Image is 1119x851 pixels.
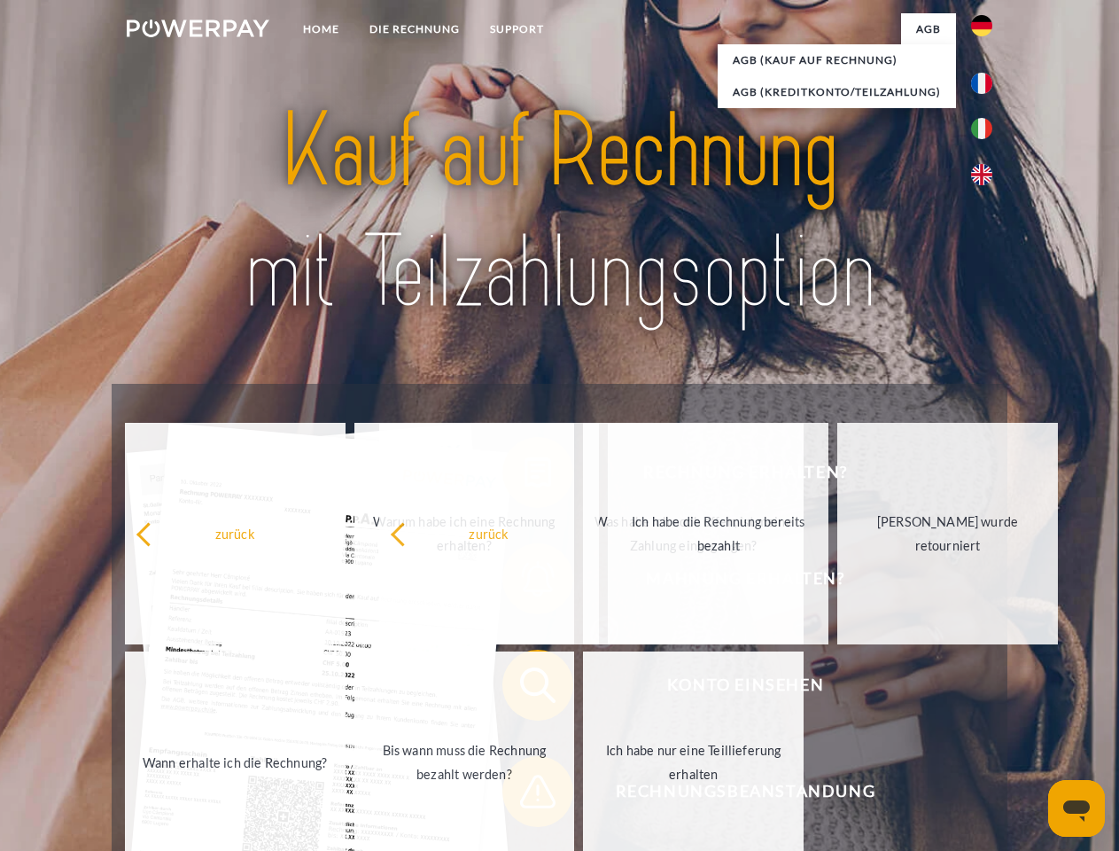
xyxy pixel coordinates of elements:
img: logo-powerpay-white.svg [127,20,269,37]
div: Bis wann muss die Rechnung bezahlt werden? [365,738,564,786]
a: AGB (Kauf auf Rechnung) [718,44,956,76]
div: [PERSON_NAME] wurde retourniert [848,510,1047,558]
a: DIE RECHNUNG [354,13,475,45]
a: agb [901,13,956,45]
div: Wann erhalte ich die Rechnung? [136,750,335,774]
a: Home [288,13,354,45]
img: fr [971,73,992,94]
a: AGB (Kreditkonto/Teilzahlung) [718,76,956,108]
iframe: Schaltfläche zum Öffnen des Messaging-Fensters [1048,780,1105,837]
div: zurück [136,521,335,545]
div: Ich habe nur eine Teillieferung erhalten [594,738,793,786]
img: title-powerpay_de.svg [169,85,950,340]
img: it [971,118,992,139]
div: Ich habe die Rechnung bereits bezahlt [618,510,818,558]
a: SUPPORT [475,13,559,45]
div: zurück [390,521,589,545]
img: de [971,15,992,36]
img: en [971,164,992,185]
